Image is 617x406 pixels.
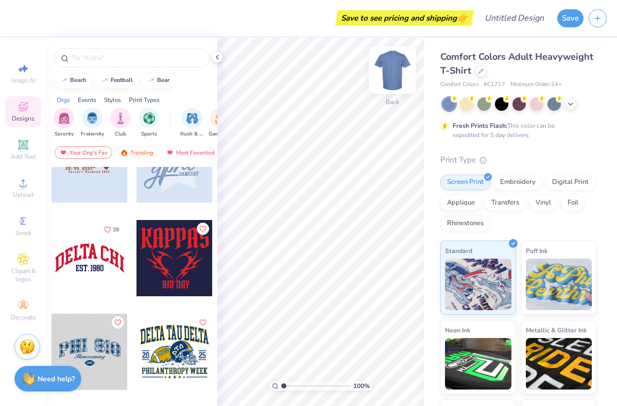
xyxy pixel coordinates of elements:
[493,175,542,190] div: Embroidery
[13,191,33,199] span: Upload
[510,80,562,89] span: Minimum Order: 24 +
[120,149,128,156] img: trending.gif
[526,338,592,390] img: Metallic & Glitter Ink
[215,112,227,124] img: Game Day Image
[87,112,98,124] img: Fraternity Image
[110,108,131,138] div: filter for Club
[197,223,209,235] button: Like
[54,108,74,138] div: filter for Sorority
[81,130,104,138] span: Fraternity
[55,146,112,159] div: Your Org's Fav
[99,223,124,236] button: Like
[209,130,232,138] span: Game Day
[141,130,157,138] span: Sports
[15,229,31,237] span: Greek
[60,77,68,83] img: trend_line.gif
[70,77,87,83] div: beach
[11,313,36,322] span: Decorate
[143,112,155,124] img: Sports Image
[545,175,595,190] div: Digital Print
[115,130,126,138] span: Club
[71,53,203,63] input: Try "Alpha"
[81,108,104,138] button: filter button
[476,8,552,28] input: Untitled Design
[55,130,74,138] span: Sorority
[113,227,119,232] span: 29
[110,108,131,138] button: filter button
[386,97,399,107] div: Back
[5,267,41,283] span: Clipart & logos
[54,73,91,88] button: beach
[115,112,126,124] img: Club Image
[445,259,511,310] img: Standard
[104,95,121,105] div: Styles
[180,108,204,138] div: filter for Rush & Bid
[186,112,198,124] img: Rush & Bid Image
[440,154,596,166] div: Print Type
[209,108,232,138] div: filter for Game Day
[557,9,584,27] button: Save
[147,77,155,83] img: trend_line.gif
[11,76,36,84] span: Image AI
[38,374,75,384] strong: Need help?
[445,338,511,390] img: Neon Ink
[139,108,159,138] button: filter button
[485,195,526,211] div: Transfers
[180,130,204,138] span: Rush & Bid
[78,95,96,105] div: Events
[11,153,36,161] span: Add Text
[157,77,169,83] div: bear
[209,108,232,138] button: filter button
[180,108,204,138] button: filter button
[440,216,490,231] div: Rhinestones
[112,316,124,329] button: Like
[129,95,160,105] div: Print Types
[440,175,490,190] div: Screen Print
[115,146,158,159] div: Trending
[166,149,174,156] img: most_fav.gif
[161,146,219,159] div: Most Favorited
[100,77,109,83] img: trend_line.gif
[526,245,547,256] span: Puff Ink
[440,50,593,77] span: Comfort Colors Adult Heavyweight T-Shirt
[457,11,468,24] span: 👉
[81,108,104,138] div: filter for Fraternity
[440,80,478,89] span: Comfort Colors
[353,381,370,391] span: 100 %
[141,73,174,88] button: bear
[12,114,35,123] span: Designs
[526,259,592,310] img: Puff Ink
[453,122,507,130] strong: Fresh Prints Flash:
[372,49,413,91] img: Back
[453,121,579,140] div: This color can be expedited for 5 day delivery.
[59,149,67,156] img: most_fav.gif
[54,108,74,138] button: filter button
[95,73,138,88] button: football
[338,10,471,26] div: Save to see pricing and shipping
[561,195,585,211] div: Foil
[58,112,70,124] img: Sorority Image
[139,108,159,138] div: filter for Sports
[484,80,505,89] span: # C1717
[111,77,133,83] div: football
[526,325,587,335] span: Metallic & Glitter Ink
[57,95,70,105] div: Orgs
[445,325,470,335] span: Neon Ink
[197,316,209,329] button: Like
[440,195,482,211] div: Applique
[529,195,558,211] div: Vinyl
[445,245,472,256] span: Standard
